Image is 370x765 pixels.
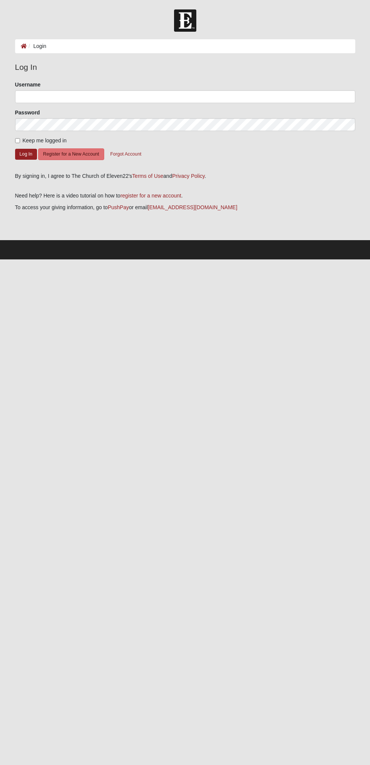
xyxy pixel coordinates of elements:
[15,138,20,143] input: Keep me logged in
[15,172,355,180] div: By signing in, I agree to The Church of Eleven22's and .
[15,109,40,116] label: Password
[38,148,104,160] button: Register for a New Account
[105,148,146,160] button: Forgot Account
[15,204,355,211] p: To access your giving information, go to or email
[15,149,37,160] button: Log In
[132,173,163,179] a: Terms of Use
[23,137,67,143] span: Keep me logged in
[15,61,355,73] legend: Log In
[148,204,237,210] a: [EMAIL_ADDRESS][DOMAIN_NAME]
[15,81,41,88] label: Username
[108,204,129,210] a: PushPay
[174,9,196,32] img: Church of Eleven22 Logo
[120,193,181,199] a: register for a new account
[172,173,205,179] a: Privacy Policy
[27,42,46,50] li: Login
[15,192,355,200] p: Need help? Here is a video tutorial on how to .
